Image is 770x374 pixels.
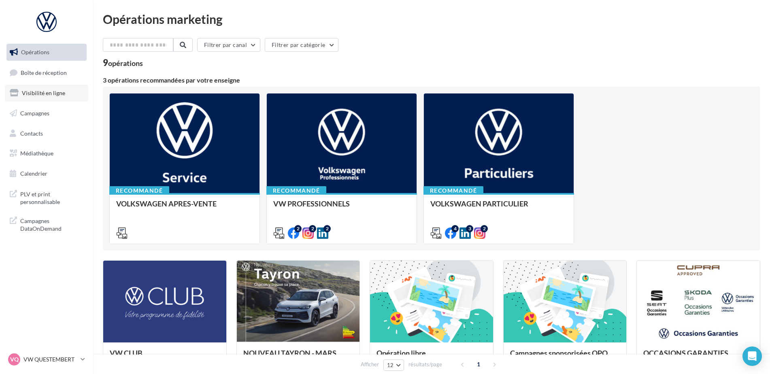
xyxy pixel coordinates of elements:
span: PLV et print personnalisable [20,189,83,206]
span: OCCASIONS GARANTIES [643,348,728,357]
button: Filtrer par catégorie [265,38,338,52]
span: 12 [387,362,394,368]
span: VW PROFESSIONNELS [273,199,350,208]
div: 9 [103,58,143,67]
a: Opérations [5,44,88,61]
div: Open Intercom Messenger [742,346,762,366]
span: 1 [472,358,485,371]
div: 2 [309,225,316,232]
span: Médiathèque [20,150,53,157]
span: VW CLUB [110,348,143,357]
span: Contacts [20,130,43,136]
div: Opérations marketing [103,13,760,25]
span: Campagnes sponsorisées OPO [510,348,608,357]
span: VQ [10,355,19,363]
div: Recommandé [423,186,483,195]
a: Calendrier [5,165,88,182]
span: VOLKSWAGEN APRES-VENTE [116,199,217,208]
div: 4 [451,225,459,232]
span: Opération libre [376,348,426,357]
div: 2 [294,225,302,232]
span: Visibilité en ligne [22,89,65,96]
div: 2 [323,225,331,232]
a: VQ VW QUESTEMBERT [6,352,87,367]
span: Afficher [361,361,379,368]
div: 2 [481,225,488,232]
span: Boîte de réception [21,69,67,76]
div: Recommandé [109,186,169,195]
span: Campagnes [20,110,49,117]
div: Recommandé [266,186,326,195]
a: Médiathèque [5,145,88,162]
a: PLV et print personnalisable [5,185,88,209]
a: Boîte de réception [5,64,88,81]
div: opérations [108,59,143,67]
span: Calendrier [20,170,47,177]
button: 12 [383,359,404,371]
a: Contacts [5,125,88,142]
a: Campagnes [5,105,88,122]
a: Visibilité en ligne [5,85,88,102]
button: Filtrer par canal [197,38,260,52]
div: 3 opérations recommandées par votre enseigne [103,77,760,83]
span: Campagnes DataOnDemand [20,215,83,233]
span: résultats/page [408,361,442,368]
p: VW QUESTEMBERT [23,355,77,363]
div: 3 [466,225,473,232]
a: Campagnes DataOnDemand [5,212,88,236]
span: VOLKSWAGEN PARTICULIER [430,199,528,208]
span: Opérations [21,49,49,55]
